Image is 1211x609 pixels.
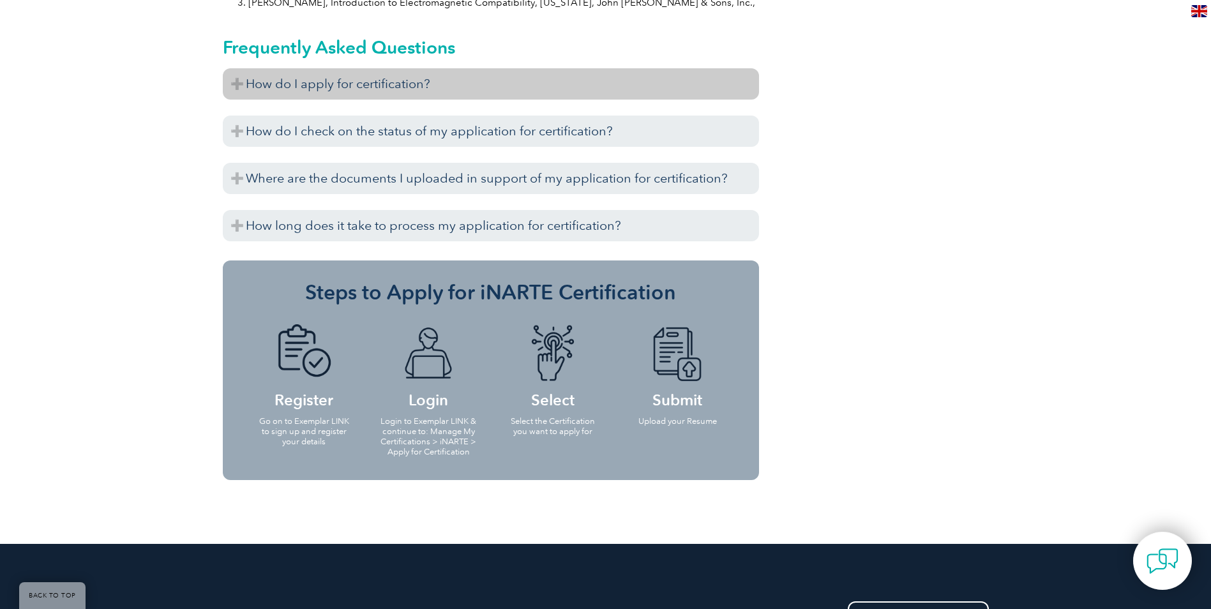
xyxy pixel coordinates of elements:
p: Login to Exemplar LINK & continue to: Manage My Certifications > iNARTE > Apply for Certification [379,416,478,457]
p: Select the Certification you want to apply for [504,416,603,437]
img: contact-chat.png [1147,545,1178,577]
h2: Frequently Asked Questions [223,37,759,57]
h4: Register [255,324,354,407]
h3: Where are the documents I uploaded in support of my application for certification? [223,163,759,194]
h3: How long does it take to process my application for certification? [223,210,759,241]
h3: How do I apply for certification? [223,68,759,100]
img: icon-blue-laptop-male.png [393,324,463,383]
h4: Select [504,324,603,407]
h3: Steps to Apply for iNARTE Certification [242,280,740,305]
h3: How do I check on the status of my application for certification? [223,116,759,147]
img: icon-blue-doc-tick.png [269,324,339,383]
img: en [1191,5,1207,17]
h4: Submit [628,324,727,407]
img: icon-blue-doc-arrow.png [642,324,712,383]
a: BACK TO TOP [19,582,86,609]
p: Go on to Exemplar LINK to sign up and register your details [255,416,354,447]
p: Upload your Resume [628,416,727,426]
h4: Login [379,324,478,407]
img: icon-blue-finger-button.png [518,324,588,383]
